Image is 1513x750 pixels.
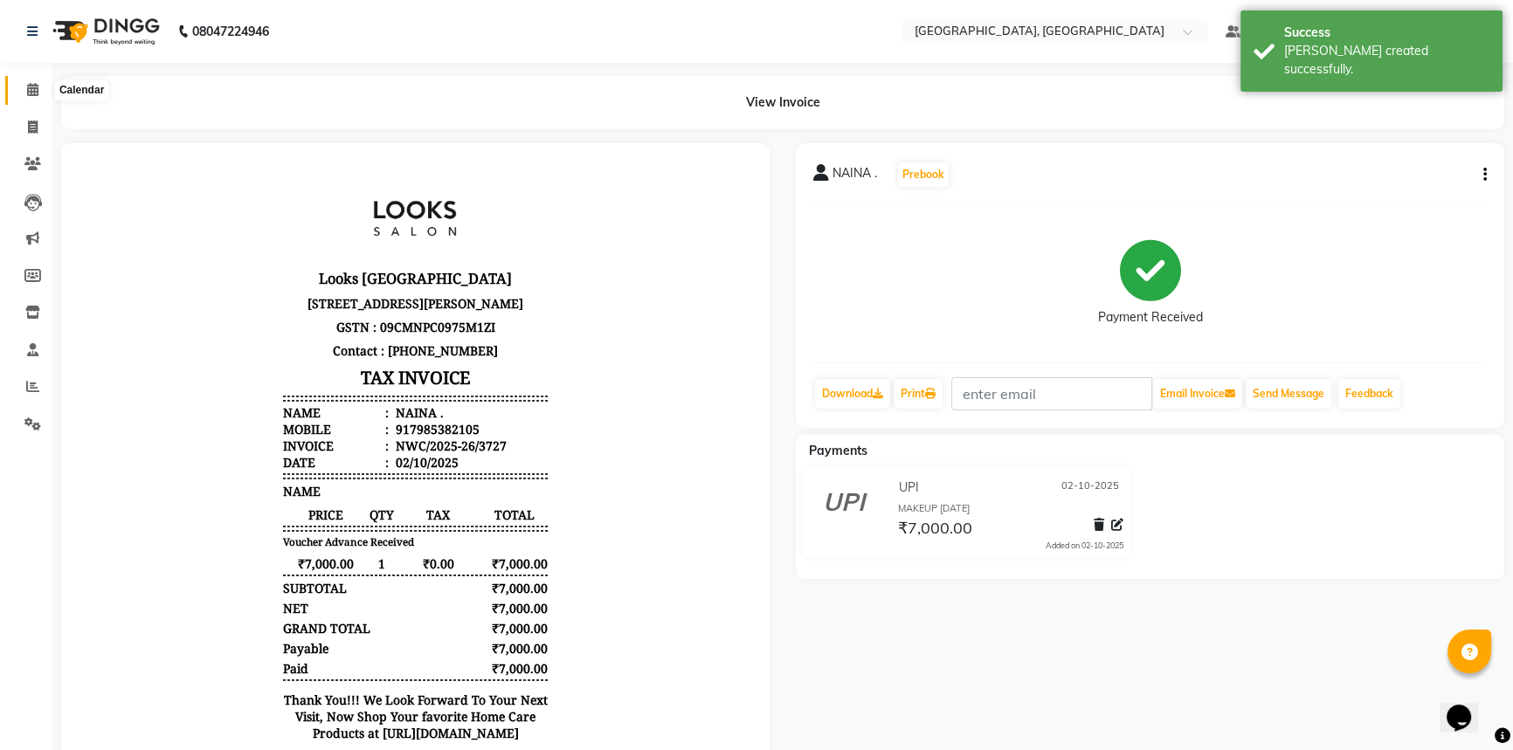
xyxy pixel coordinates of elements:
[289,395,317,411] span: 1
[1440,680,1496,733] iframe: chat widget
[204,260,310,277] div: Mobile
[402,395,468,411] span: ₹7,000.00
[400,439,469,456] div: ₹7,000.00
[204,105,468,131] h3: Looks [GEOGRAPHIC_DATA]
[898,518,972,542] span: ₹7,000.00
[204,202,468,232] h3: TAX INVOICE
[402,346,468,362] span: TOTAL
[204,178,468,202] p: Contact : [PHONE_NUMBER]
[204,459,292,476] div: GRAND TOTAL
[307,293,310,310] span: :
[1284,42,1489,79] div: Bill created successfully.
[317,346,402,362] span: TAX
[204,479,250,496] div: Payable
[61,76,1504,129] div: View Invoice
[204,395,289,411] span: ₹7,000.00
[400,479,469,496] div: ₹7,000.00
[314,277,428,293] div: NWC/2025-26/3727
[1246,379,1331,409] button: Send Message
[204,244,310,260] div: Name
[400,499,469,516] div: ₹7,000.00
[192,7,269,56] b: 08047224946
[951,377,1152,410] input: enter email
[289,346,317,362] span: QTY
[204,499,230,516] div: Paid
[204,439,230,456] div: NET
[894,379,943,409] a: Print
[832,164,877,189] span: NAINA .
[314,260,401,277] div: 917985382105
[400,459,469,476] div: ₹7,000.00
[400,419,469,436] div: ₹7,000.00
[204,293,310,310] div: Date
[204,155,468,178] p: GSTN : 09CMNPC0975M1ZI
[204,531,468,581] p: Thank You!!! We Look Forward To Your Next Visit, Now Shop Your favorite Home Care Products at [UR...
[809,443,867,458] span: Payments
[899,478,919,497] span: UPI
[55,80,108,101] div: Calendar
[1284,24,1489,42] div: Success
[1098,308,1203,327] div: Payment Received
[1046,540,1123,552] div: Added on 02-10-2025
[314,293,380,310] div: 02/10/2025
[898,162,949,187] button: Prebook
[204,322,242,339] span: NAME
[314,244,365,260] div: NAINA .
[1153,379,1242,409] button: Email Invoice
[271,14,402,101] img: file_1750567345576.jpg
[317,395,402,411] span: ₹0.00
[204,346,289,362] span: PRICE
[307,260,310,277] span: :
[204,375,335,388] small: Voucher Advance Received
[1338,379,1400,409] a: Feedback
[204,277,310,293] div: Invoice
[204,131,468,155] p: [STREET_ADDRESS][PERSON_NAME]
[307,244,310,260] span: :
[898,501,1123,516] div: MAKEUP [DATE]
[307,277,310,293] span: :
[815,379,890,409] a: Download
[45,7,164,56] img: logo
[204,419,268,436] div: SUBTOTAL
[1061,478,1119,497] span: 02-10-2025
